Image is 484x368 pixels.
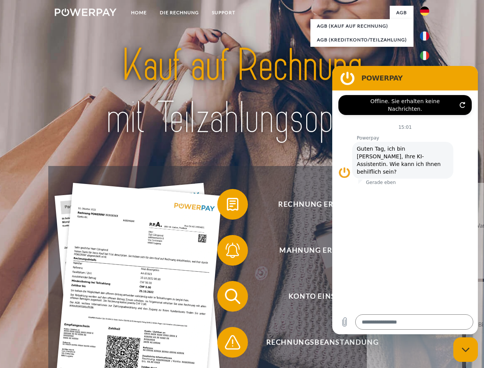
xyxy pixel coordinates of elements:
button: Rechnungsbeanstandung [217,327,417,358]
img: fr [420,31,429,41]
iframe: Schaltfläche zum Öffnen des Messaging-Fensters; Konversation läuft [453,337,478,362]
span: Rechnungsbeanstandung [228,327,416,358]
img: qb_bell.svg [223,241,242,260]
img: de [420,7,429,16]
img: logo-powerpay-white.svg [55,8,116,16]
a: Home [125,6,153,20]
img: qb_bill.svg [223,195,242,214]
a: agb [390,6,413,20]
a: SUPPORT [205,6,242,20]
img: qb_warning.svg [223,333,242,352]
iframe: Messaging-Fenster [332,66,478,334]
img: it [420,51,429,60]
button: Rechnung erhalten? [217,189,417,220]
button: Mahnung erhalten? [217,235,417,266]
a: AGB (Kreditkonto/Teilzahlung) [310,33,413,47]
span: Mahnung erhalten? [228,235,416,266]
button: Konto einsehen [217,281,417,312]
img: qb_search.svg [223,287,242,306]
span: Rechnung erhalten? [228,189,416,220]
a: AGB (Kauf auf Rechnung) [310,19,413,33]
img: title-powerpay_de.svg [73,37,411,147]
a: DIE RECHNUNG [153,6,205,20]
span: Konto einsehen [228,281,416,312]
